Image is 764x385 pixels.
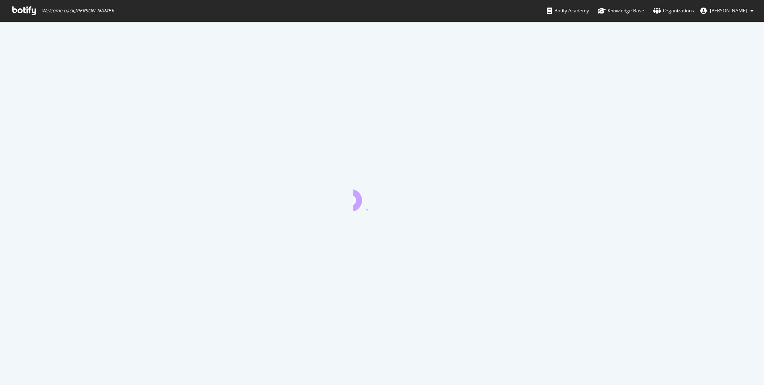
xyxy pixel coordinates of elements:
[710,7,747,14] span: Edward Turner
[42,8,114,14] span: Welcome back, [PERSON_NAME] !
[653,7,694,15] div: Organizations
[694,4,760,17] button: [PERSON_NAME]
[353,183,411,211] div: animation
[598,7,644,15] div: Knowledge Base
[547,7,589,15] div: Botify Academy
